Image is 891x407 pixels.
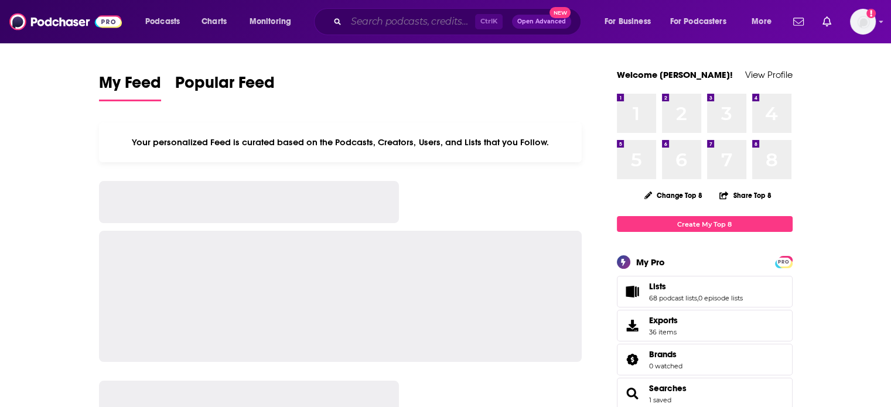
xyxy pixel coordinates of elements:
span: Ctrl K [475,14,503,29]
button: open menu [743,12,786,31]
span: Lists [649,281,666,292]
span: For Business [605,13,651,30]
button: open menu [596,12,665,31]
span: More [752,13,771,30]
a: Lists [621,283,644,300]
span: Podcasts [145,13,180,30]
a: My Feed [99,73,161,101]
span: Popular Feed [175,73,275,100]
button: Change Top 8 [637,188,710,203]
a: 0 watched [649,362,682,370]
span: New [549,7,571,18]
span: Logged in as NickG [850,9,876,35]
span: Exports [649,315,678,326]
a: 1 saved [649,396,671,404]
span: Brands [649,349,677,360]
input: Search podcasts, credits, & more... [346,12,475,31]
a: 0 episode lists [698,294,743,302]
button: Share Top 8 [719,184,771,207]
svg: Add a profile image [866,9,876,18]
span: Exports [621,317,644,334]
span: Monitoring [250,13,291,30]
button: Open AdvancedNew [512,15,571,29]
button: open menu [241,12,306,31]
a: Lists [649,281,743,292]
a: Brands [621,351,644,368]
span: 36 items [649,328,678,336]
button: open menu [663,12,743,31]
span: Charts [202,13,227,30]
a: Welcome [PERSON_NAME]! [617,69,733,80]
a: PRO [777,257,791,266]
button: Show profile menu [850,9,876,35]
a: Brands [649,349,682,360]
img: User Profile [850,9,876,35]
img: Podchaser - Follow, Share and Rate Podcasts [9,11,122,33]
a: Exports [617,310,793,341]
a: Show notifications dropdown [818,12,836,32]
span: My Feed [99,73,161,100]
a: Popular Feed [175,73,275,101]
a: Searches [621,385,644,402]
span: Brands [617,344,793,375]
div: Your personalized Feed is curated based on the Podcasts, Creators, Users, and Lists that you Follow. [99,122,582,162]
a: 68 podcast lists [649,294,697,302]
span: , [697,294,698,302]
span: PRO [777,258,791,266]
span: Lists [617,276,793,307]
a: View Profile [745,69,793,80]
span: For Podcasters [670,13,726,30]
a: Searches [649,383,687,394]
div: Search podcasts, credits, & more... [325,8,592,35]
span: Open Advanced [517,19,566,25]
a: Charts [194,12,234,31]
a: Show notifications dropdown [788,12,808,32]
div: My Pro [636,256,665,268]
a: Create My Top 8 [617,216,793,232]
button: open menu [137,12,195,31]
